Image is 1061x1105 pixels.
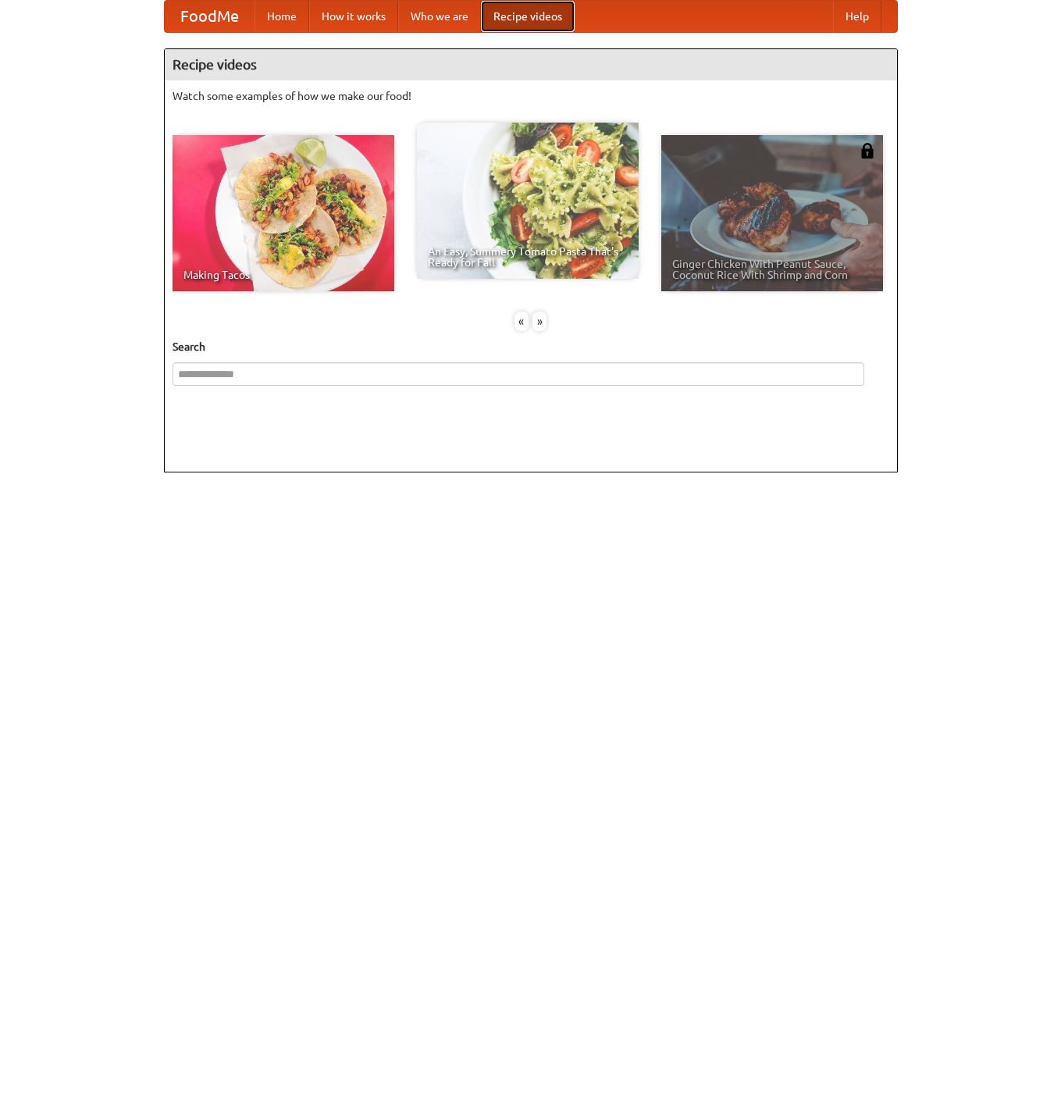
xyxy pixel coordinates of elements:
span: An Easy, Summery Tomato Pasta That's Ready for Fall [428,246,628,268]
a: Making Tacos [173,135,394,291]
a: How it works [309,1,398,32]
a: An Easy, Summery Tomato Pasta That's Ready for Fall [417,123,639,279]
div: « [514,312,529,331]
a: Who we are [398,1,481,32]
h4: Recipe videos [165,49,897,80]
div: » [532,312,547,331]
span: Making Tacos [183,269,383,280]
a: Help [833,1,881,32]
p: Watch some examples of how we make our food! [173,88,889,104]
a: Home [255,1,309,32]
a: FoodMe [165,1,255,32]
h5: Search [173,339,889,355]
img: 483408.png [860,143,875,159]
a: Recipe videos [481,1,575,32]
